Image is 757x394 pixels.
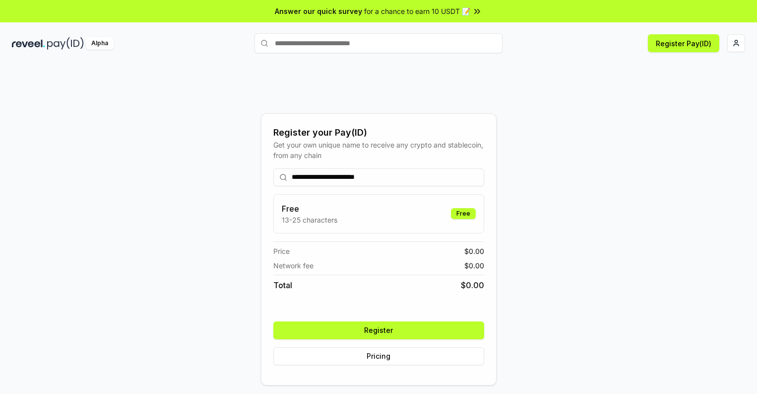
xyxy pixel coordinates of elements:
[273,140,484,160] div: Get your own unique name to receive any crypto and stablecoin, from any chain
[273,347,484,365] button: Pricing
[86,37,114,50] div: Alpha
[47,37,84,50] img: pay_id
[451,208,476,219] div: Free
[12,37,45,50] img: reveel_dark
[273,321,484,339] button: Register
[282,215,337,225] p: 13-25 characters
[464,260,484,271] span: $ 0.00
[464,246,484,256] span: $ 0.00
[648,34,719,52] button: Register Pay(ID)
[273,126,484,140] div: Register your Pay(ID)
[273,260,314,271] span: Network fee
[275,6,362,16] span: Answer our quick survey
[282,203,337,215] h3: Free
[364,6,470,16] span: for a chance to earn 10 USDT 📝
[461,279,484,291] span: $ 0.00
[273,246,290,256] span: Price
[273,279,292,291] span: Total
